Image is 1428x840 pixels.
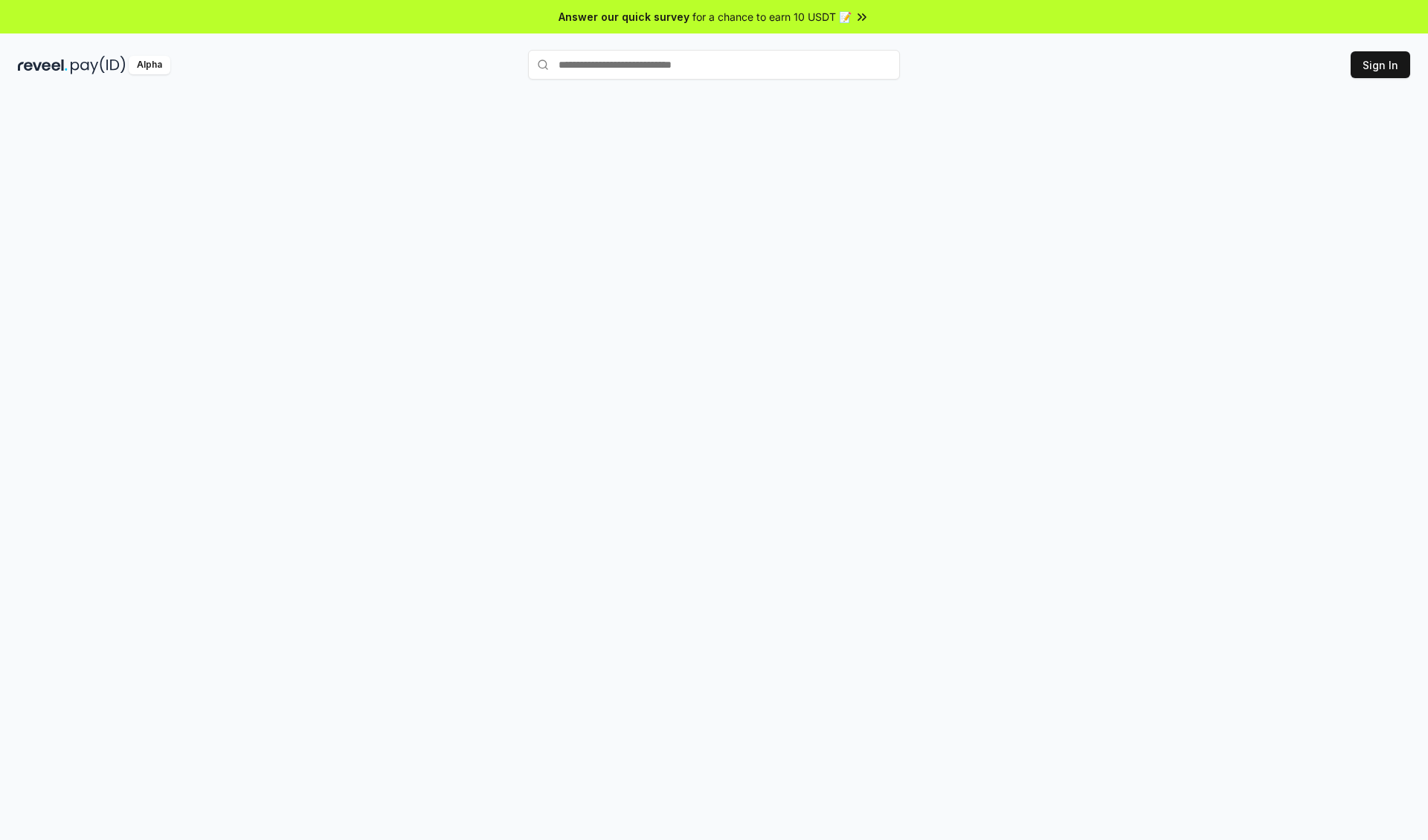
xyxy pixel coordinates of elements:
button: Sign In [1351,51,1410,78]
span: Answer our quick survey [559,9,689,25]
div: Alpha [129,56,170,74]
img: reveel_dark [18,56,68,74]
img: pay_id [71,56,126,74]
span: for a chance to earn 10 USDT 📝 [692,9,852,25]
